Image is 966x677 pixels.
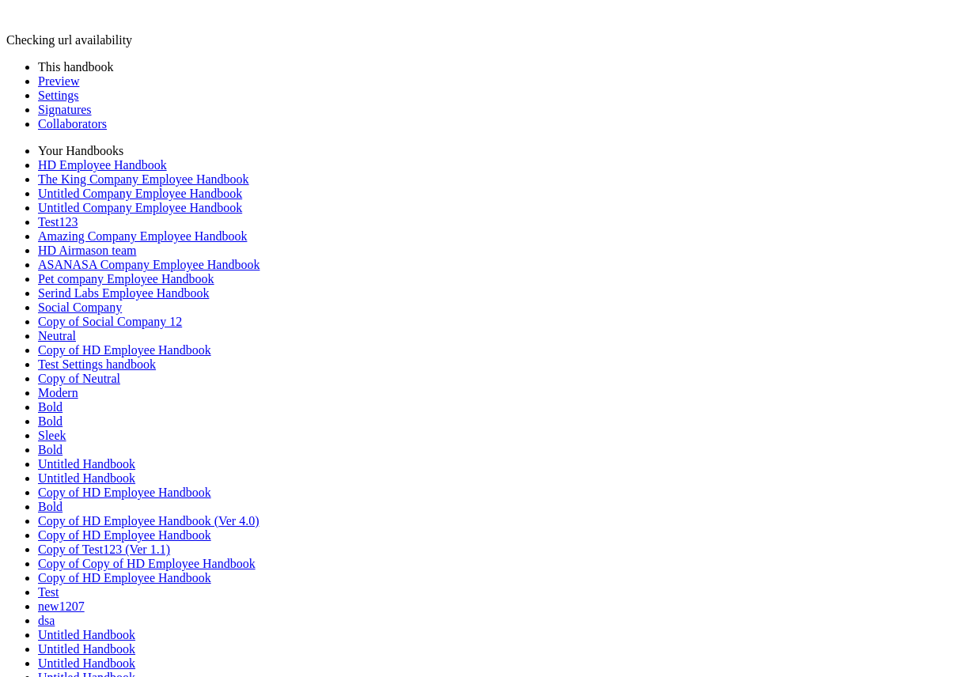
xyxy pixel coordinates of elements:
li: Your Handbooks [38,144,960,158]
a: ASANASA Company Employee Handbook [38,258,259,271]
a: Untitled Handbook [38,642,135,656]
a: Copy of Test123 (Ver 1.1) [38,543,170,556]
a: new1207 [38,599,85,613]
a: Settings [38,89,79,102]
a: Copy of HD Employee Handbook (Ver 4.0) [38,514,259,528]
a: Signatures [38,103,92,116]
a: Sleek [38,429,66,442]
a: Untitled Company Employee Handbook [38,201,242,214]
a: Untitled Handbook [38,628,135,641]
a: Preview [38,74,79,88]
a: Copy of HD Employee Handbook [38,486,211,499]
a: Modern [38,386,78,399]
a: Copy of Neutral [38,372,120,385]
a: Untitled Handbook [38,471,135,485]
a: HD Airmason team [38,244,136,257]
a: Social Company [38,301,122,314]
a: Untitled Company Employee Handbook [38,187,242,200]
a: Test Settings handbook [38,357,156,371]
a: Amazing Company Employee Handbook [38,229,247,243]
a: Copy of Social Company 12 [38,315,182,328]
a: Copy of HD Employee Handbook [38,528,211,542]
a: Copy of HD Employee Handbook [38,571,211,584]
span: Checking url availability [6,33,132,47]
a: Serind Labs Employee Handbook [38,286,209,300]
a: Pet company Employee Handbook [38,272,214,286]
a: Bold [38,443,63,456]
a: Test123 [38,215,78,229]
a: Bold [38,400,63,414]
a: Untitled Handbook [38,457,135,471]
a: Neutral [38,329,76,342]
a: Bold [38,500,63,513]
a: Bold [38,414,63,428]
a: Copy of Copy of HD Employee Handbook [38,557,256,570]
a: Test [38,585,59,599]
a: dsa [38,614,55,627]
a: The King Company Employee Handbook [38,172,249,186]
a: Collaborators [38,117,107,130]
a: HD Employee Handbook [38,158,167,172]
a: Untitled Handbook [38,656,135,670]
li: This handbook [38,60,960,74]
a: Copy of HD Employee Handbook [38,343,211,357]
